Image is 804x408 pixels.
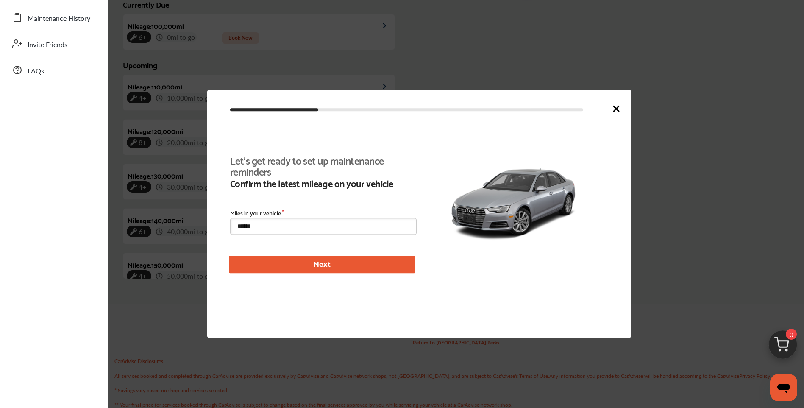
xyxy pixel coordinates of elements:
[230,177,411,188] b: Confirm the latest mileage on your vehicle
[28,66,44,77] span: FAQs
[8,59,100,81] a: FAQs
[28,13,90,24] span: Maintenance History
[230,154,411,176] b: Let's get ready to set up maintenance reminders
[762,327,803,367] img: cart_icon.3d0951e8.svg
[8,6,100,28] a: Maintenance History
[786,329,797,340] span: 0
[447,152,580,252] img: 11167_st0640_046.jpg
[28,39,67,50] span: Invite Friends
[230,210,417,216] label: Miles in your vehicle
[8,33,100,55] a: Invite Friends
[229,256,415,274] button: Next
[770,374,797,401] iframe: Button to launch messaging window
